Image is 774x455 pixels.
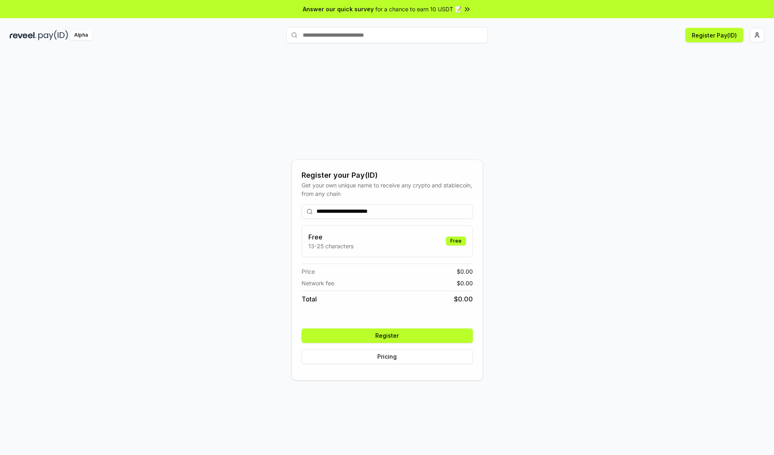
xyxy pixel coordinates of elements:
[457,279,473,287] span: $ 0.00
[454,294,473,304] span: $ 0.00
[302,349,473,364] button: Pricing
[303,5,374,13] span: Answer our quick survey
[302,181,473,198] div: Get your own unique name to receive any crypto and stablecoin, from any chain
[375,5,462,13] span: for a chance to earn 10 USDT 📝
[302,279,334,287] span: Network fee
[38,30,68,40] img: pay_id
[302,170,473,181] div: Register your Pay(ID)
[70,30,92,40] div: Alpha
[685,28,743,42] button: Register Pay(ID)
[308,242,354,250] p: 13-25 characters
[457,267,473,276] span: $ 0.00
[302,328,473,343] button: Register
[302,294,317,304] span: Total
[302,267,315,276] span: Price
[10,30,37,40] img: reveel_dark
[308,232,354,242] h3: Free
[446,237,466,245] div: Free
